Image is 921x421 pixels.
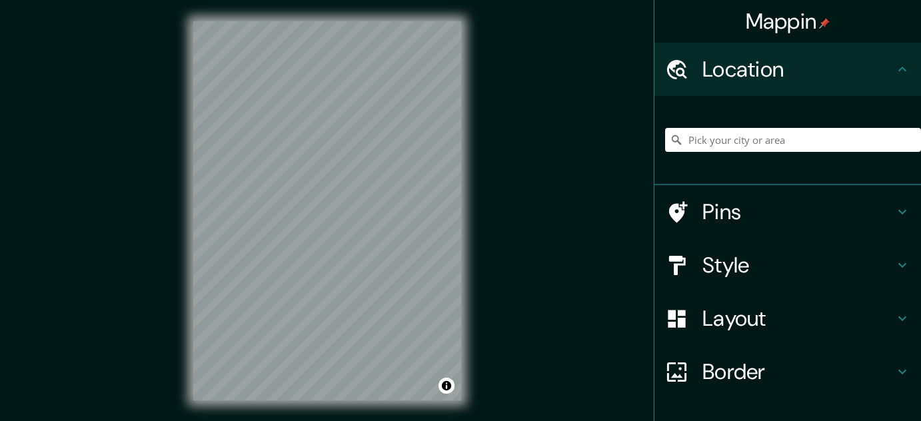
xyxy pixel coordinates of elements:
[702,252,894,278] h4: Style
[654,345,921,398] div: Border
[654,43,921,96] div: Location
[193,21,461,400] canvas: Map
[702,305,894,332] h4: Layout
[746,8,830,35] h4: Mappin
[702,199,894,225] h4: Pins
[654,238,921,292] div: Style
[654,292,921,345] div: Layout
[439,378,455,394] button: Toggle attribution
[654,185,921,238] div: Pins
[702,56,894,83] h4: Location
[702,358,894,385] h4: Border
[665,128,921,152] input: Pick your city or area
[819,18,830,29] img: pin-icon.png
